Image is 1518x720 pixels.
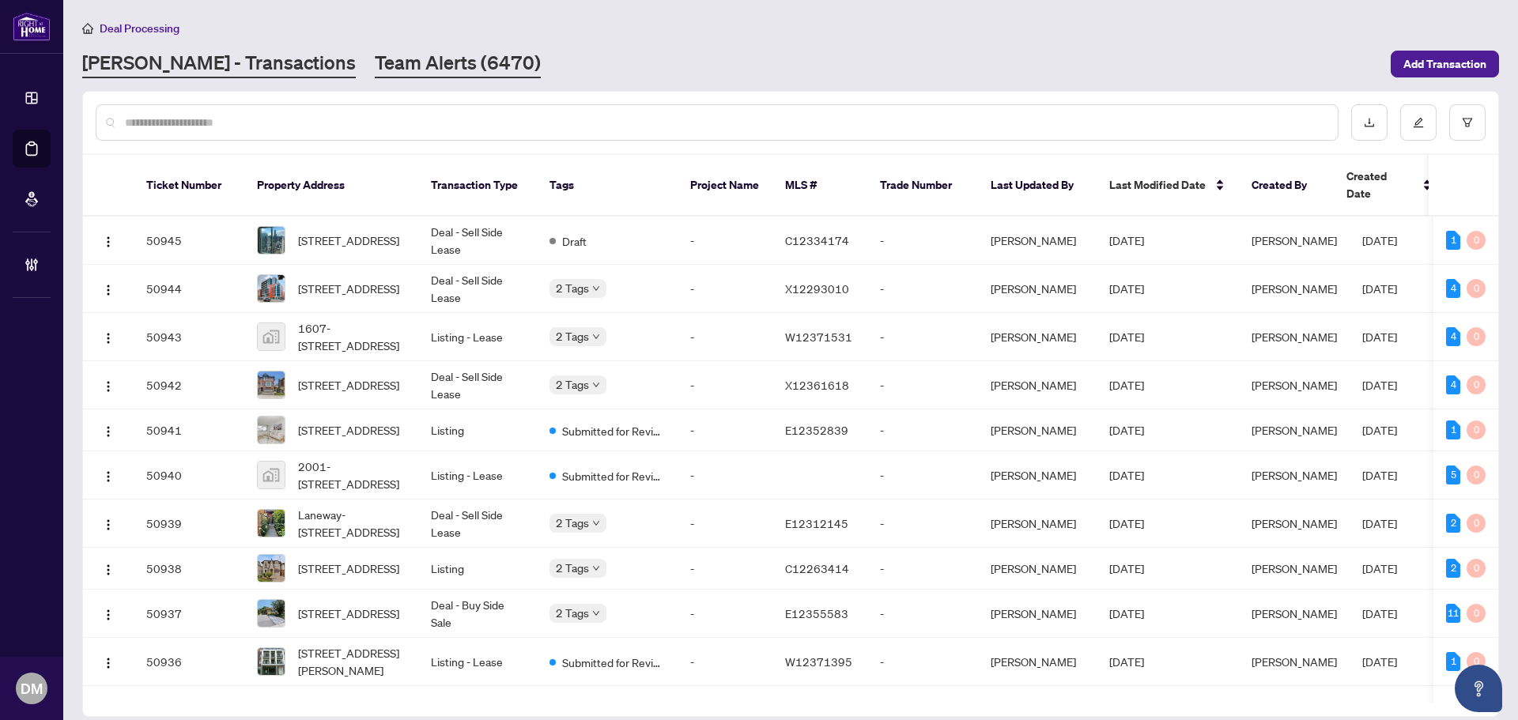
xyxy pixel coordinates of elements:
td: Listing [418,409,537,451]
th: MLS # [772,155,867,217]
span: 1607-[STREET_ADDRESS] [298,319,406,354]
img: Logo [102,609,115,621]
td: Deal - Sell Side Lease [418,499,537,548]
span: [STREET_ADDRESS] [298,605,399,622]
div: 0 [1467,559,1486,578]
td: Deal - Sell Side Lease [418,265,537,313]
div: 5 [1446,466,1460,484]
button: Logo [96,462,121,488]
span: 2 Tags [556,604,589,622]
button: Logo [96,324,121,349]
td: - [678,313,772,361]
img: Logo [102,518,115,531]
img: Logo [102,425,115,438]
img: thumbnail-img [258,555,285,582]
td: 50945 [134,217,244,265]
span: Laneway-[STREET_ADDRESS] [298,506,406,541]
img: Logo [102,657,115,669]
a: Team Alerts (6470) [375,50,541,78]
div: 0 [1467,375,1486,394]
span: [DATE] [1362,561,1397,575]
img: Logo [102,470,115,483]
span: [DATE] [1109,233,1144,247]
img: Logo [102,284,115,296]
div: 0 [1467,466,1486,484]
button: Logo [96,276,121,301]
span: [STREET_ADDRESS] [298,280,399,297]
td: 50937 [134,590,244,638]
span: [PERSON_NAME] [1252,378,1337,392]
span: E12352839 [785,423,848,437]
img: thumbnail-img [258,600,285,627]
span: [DATE] [1109,330,1144,344]
span: C12263414 [785,561,849,575]
span: 2001-[STREET_ADDRESS] [298,458,406,492]
img: thumbnail-img [258,417,285,443]
span: [PERSON_NAME] [1252,423,1337,437]
td: [PERSON_NAME] [978,409,1097,451]
span: 2 Tags [556,559,589,577]
span: Add Transaction [1403,51,1486,77]
td: Listing - Lease [418,313,537,361]
img: Logo [102,380,115,393]
span: [DATE] [1109,516,1144,530]
td: [PERSON_NAME] [978,313,1097,361]
span: home [82,23,93,34]
td: Listing [418,548,537,590]
td: 50943 [134,313,244,361]
td: - [678,409,772,451]
td: - [678,361,772,409]
button: download [1351,104,1388,141]
td: Listing - Lease [418,638,537,686]
th: Project Name [678,155,772,217]
span: down [592,285,600,292]
td: - [867,361,978,409]
span: C12334174 [785,233,849,247]
span: [PERSON_NAME] [1252,468,1337,482]
td: - [678,499,772,548]
th: Created By [1239,155,1334,217]
span: [DATE] [1362,378,1397,392]
div: 0 [1467,327,1486,346]
td: [PERSON_NAME] [978,217,1097,265]
th: Property Address [244,155,418,217]
td: - [867,590,978,638]
td: - [867,499,978,548]
span: [STREET_ADDRESS] [298,421,399,439]
span: [DATE] [1362,423,1397,437]
span: [PERSON_NAME] [1252,330,1337,344]
span: 2 Tags [556,375,589,394]
div: 0 [1467,514,1486,533]
span: [DATE] [1109,654,1144,669]
div: 2 [1446,559,1460,578]
td: [PERSON_NAME] [978,590,1097,638]
div: 1 [1446,652,1460,671]
td: - [867,409,978,451]
span: W12371531 [785,330,852,344]
div: 1 [1446,231,1460,250]
button: Open asap [1455,665,1502,712]
span: [PERSON_NAME] [1252,516,1337,530]
img: logo [13,12,51,41]
span: [PERSON_NAME] [1252,233,1337,247]
span: [DATE] [1109,281,1144,296]
img: thumbnail-img [258,275,285,302]
div: 4 [1446,279,1460,298]
span: [PERSON_NAME] [1252,281,1337,296]
td: 50941 [134,409,244,451]
span: down [592,609,600,617]
span: X12293010 [785,281,849,296]
span: 2 Tags [556,514,589,532]
span: [PERSON_NAME] [1252,561,1337,575]
span: [PERSON_NAME] [1252,654,1337,669]
th: Ticket Number [134,155,244,217]
span: [DATE] [1362,330,1397,344]
td: Deal - Buy Side Sale [418,590,537,638]
a: [PERSON_NAME] - Transactions [82,50,356,78]
th: Tags [537,155,678,217]
button: Logo [96,649,121,674]
td: - [867,638,978,686]
span: down [592,519,600,527]
span: [DATE] [1362,606,1397,620]
td: 50940 [134,451,244,499]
